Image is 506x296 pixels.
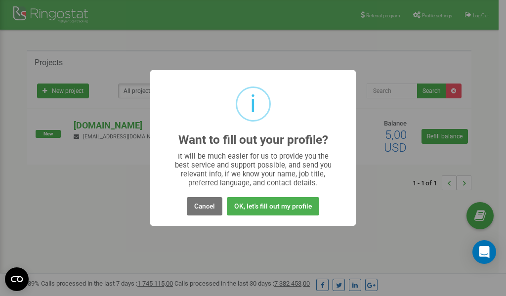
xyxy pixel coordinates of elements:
button: Open CMP widget [5,267,29,291]
div: Open Intercom Messenger [472,240,496,264]
h2: Want to fill out your profile? [178,133,328,147]
div: It will be much easier for us to provide you the best service and support possible, and send you ... [170,152,337,187]
div: i [250,88,256,120]
button: Cancel [187,197,222,215]
button: OK, let's fill out my profile [227,197,319,215]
